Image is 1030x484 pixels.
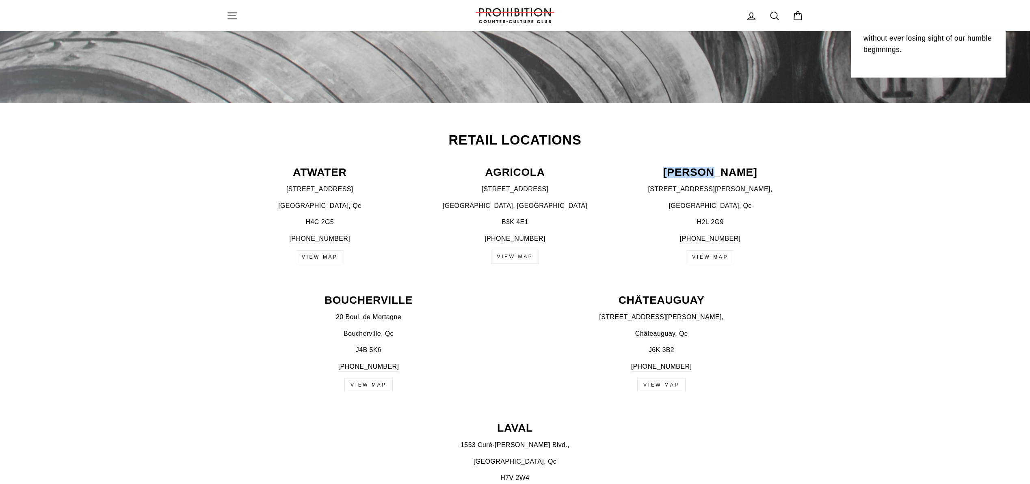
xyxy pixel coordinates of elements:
[519,328,803,339] p: Châteauguay, Qc
[519,295,803,306] p: CHÂTEAUGUAY
[227,295,511,306] p: BOUCHERVILLE
[227,217,413,227] p: H4C 2G5
[631,361,692,372] a: [PHONE_NUMBER]
[422,184,608,194] p: [STREET_ADDRESS]
[637,378,686,392] a: view map
[227,345,511,355] p: J4B 5K6
[227,328,511,339] p: Boucherville, Qc
[863,10,993,56] p: Prohibition has become a symbol of quality and innovation in the space, without ever losing sight...
[227,456,803,467] p: [GEOGRAPHIC_DATA], Qc
[227,184,413,194] p: [STREET_ADDRESS]
[617,217,803,227] p: H2L 2G9
[474,8,556,23] img: PROHIBITION COUNTER-CULTURE CLUB
[422,167,608,178] p: AGRICOLA
[227,201,413,211] p: [GEOGRAPHIC_DATA], Qc
[338,361,399,372] a: [PHONE_NUMBER]
[617,201,803,211] p: [GEOGRAPHIC_DATA], Qc
[422,233,608,244] p: [PHONE_NUMBER]
[290,233,351,244] a: [PHONE_NUMBER]
[422,201,608,211] p: [GEOGRAPHIC_DATA], [GEOGRAPHIC_DATA]
[296,250,344,264] a: VIEW MAP
[227,134,803,147] h2: Retail Locations
[227,473,803,483] p: H7V 2W4
[227,312,511,322] p: 20 Boul. de Mortagne
[617,167,803,178] p: [PERSON_NAME]
[422,217,608,227] p: B3K 4E1
[227,167,413,178] p: ATWATER
[519,312,803,322] p: [STREET_ADDRESS][PERSON_NAME],
[227,440,803,450] p: 1533 Curé-[PERSON_NAME] Blvd.,
[617,184,803,194] p: [STREET_ADDRESS][PERSON_NAME],
[686,250,734,264] a: view map
[491,250,539,264] a: VIEW MAP
[680,233,741,244] a: [PHONE_NUMBER]
[344,378,393,392] a: view map
[227,423,803,434] p: LAVAL
[519,345,803,355] p: J6K 3B2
